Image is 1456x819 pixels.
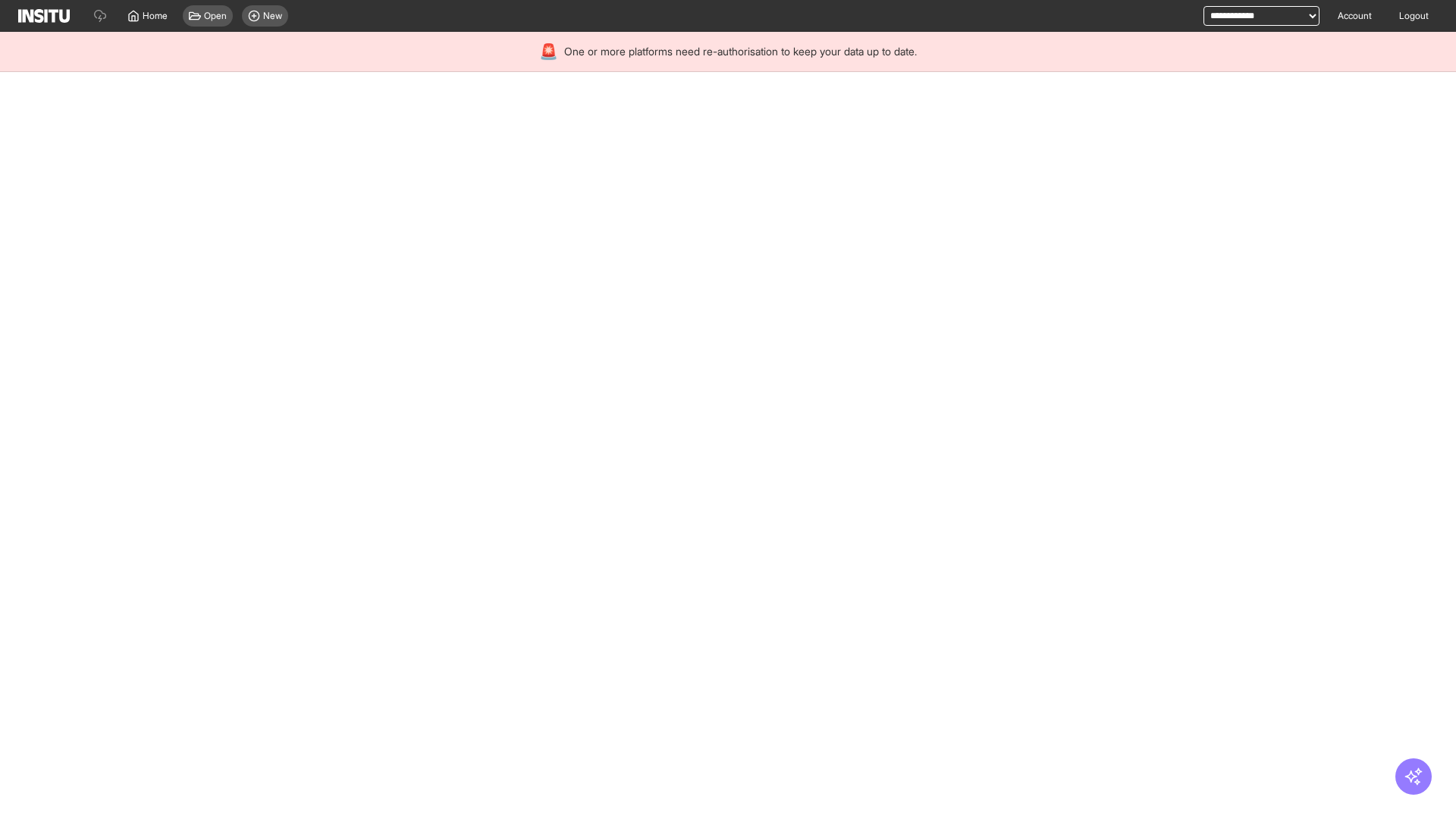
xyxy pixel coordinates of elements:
[204,10,227,22] span: Open
[539,41,558,62] div: 🚨
[143,10,168,22] span: Home
[263,10,282,22] span: New
[18,9,70,23] img: Logo
[564,44,917,59] span: One or more platforms need re-authorisation to keep your data up to date.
